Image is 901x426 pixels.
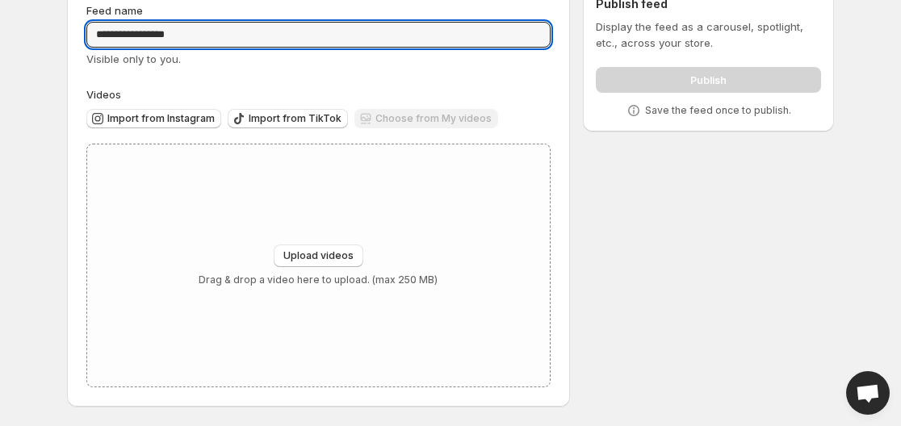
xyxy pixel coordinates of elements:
[86,88,121,101] span: Videos
[199,274,438,286] p: Drag & drop a video here to upload. (max 250 MB)
[107,112,215,125] span: Import from Instagram
[596,19,821,51] p: Display the feed as a carousel, spotlight, etc., across your store.
[846,371,890,415] a: Open chat
[86,52,181,65] span: Visible only to you.
[86,4,143,17] span: Feed name
[86,109,221,128] button: Import from Instagram
[228,109,348,128] button: Import from TikTok
[249,112,342,125] span: Import from TikTok
[274,244,363,267] button: Upload videos
[645,104,791,117] p: Save the feed once to publish.
[283,249,354,262] span: Upload videos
